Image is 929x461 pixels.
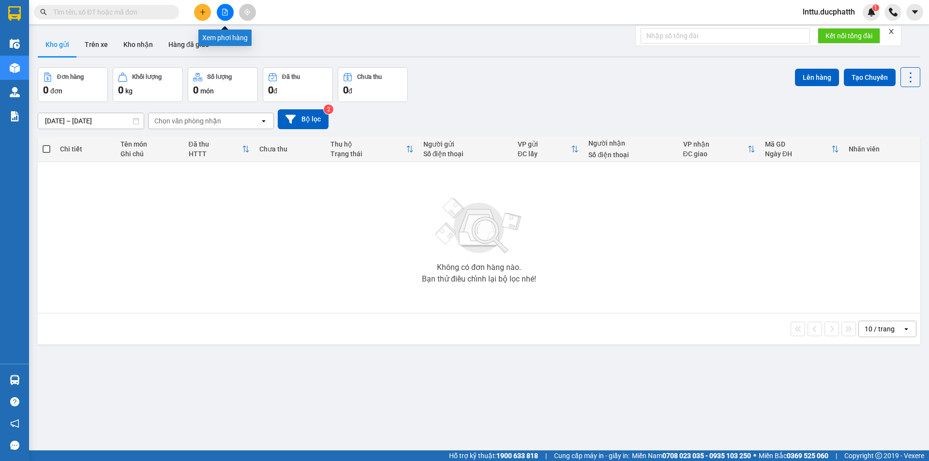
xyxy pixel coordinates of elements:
[662,452,751,460] strong: 0708 023 035 - 0935 103 250
[348,87,352,95] span: đ
[545,450,547,461] span: |
[818,28,880,44] button: Kết nối tổng đài
[132,74,162,80] div: Khối lượng
[753,454,756,458] span: ⚪️
[10,397,19,406] span: question-circle
[765,140,831,148] div: Mã GD
[588,151,673,159] div: Số điện thoại
[57,74,84,80] div: Đơn hàng
[554,450,629,461] span: Cung cấp máy in - giấy in:
[77,33,116,56] button: Trên xe
[836,450,837,461] span: |
[326,136,419,162] th: Toggle SortBy
[875,452,882,459] span: copyright
[10,87,20,97] img: warehouse-icon
[888,28,895,35] span: close
[199,9,206,15] span: plus
[189,140,242,148] div: Đã thu
[38,113,144,129] input: Select a date range.
[184,136,255,162] th: Toggle SortBy
[154,116,221,126] div: Chọn văn phòng nhận
[260,117,268,125] svg: open
[330,150,406,158] div: Trạng thái
[189,150,242,158] div: HTTT
[422,275,536,283] div: Bạn thử điều chỉnh lại bộ lọc nhé!
[118,84,123,96] span: 0
[193,84,198,96] span: 0
[437,264,521,271] div: Không có đơn hàng nào.
[222,9,228,15] span: file-add
[357,74,382,80] div: Chưa thu
[40,9,47,15] span: search
[263,67,333,102] button: Đã thu0đ
[874,4,877,11] span: 1
[683,150,748,158] div: ĐC giao
[902,325,910,333] svg: open
[449,450,538,461] span: Hỗ trợ kỹ thuật:
[217,4,234,21] button: file-add
[38,67,108,102] button: Đơn hàng0đơn
[268,84,273,96] span: 0
[324,104,333,114] sup: 2
[872,4,879,11] sup: 1
[273,87,277,95] span: đ
[161,33,217,56] button: Hàng đã giao
[683,140,748,148] div: VP nhận
[282,74,300,80] div: Đã thu
[911,8,919,16] span: caret-down
[10,419,19,428] span: notification
[10,39,20,49] img: warehouse-icon
[632,450,751,461] span: Miền Nam
[678,136,760,162] th: Toggle SortBy
[518,140,571,148] div: VP gửi
[278,109,329,129] button: Bộ lọc
[760,136,844,162] th: Toggle SortBy
[10,111,20,121] img: solution-icon
[496,452,538,460] strong: 1900 633 818
[259,145,321,153] div: Chưa thu
[867,8,876,16] img: icon-new-feature
[60,145,110,153] div: Chi tiết
[207,74,232,80] div: Số lượng
[8,6,21,21] img: logo-vxr
[200,87,214,95] span: món
[513,136,584,162] th: Toggle SortBy
[244,9,251,15] span: aim
[43,84,48,96] span: 0
[518,150,571,158] div: ĐC lấy
[10,441,19,450] span: message
[120,140,179,148] div: Tên món
[641,28,810,44] input: Nhập số tổng đài
[849,145,915,153] div: Nhân viên
[10,63,20,73] img: warehouse-icon
[194,4,211,21] button: plus
[116,33,161,56] button: Kho nhận
[120,150,179,158] div: Ghi chú
[795,6,863,18] span: lnttu.ducphatth
[759,450,828,461] span: Miền Bắc
[431,192,527,260] img: svg+xml;base64,PHN2ZyBjbGFzcz0ibGlzdC1wbHVnX19zdmciIHhtbG5zPSJodHRwOi8vd3d3LnczLm9yZy8yMDAwL3N2Zy...
[795,69,839,86] button: Lên hàng
[423,150,508,158] div: Số điện thoại
[825,30,872,41] span: Kết nối tổng đài
[330,140,406,148] div: Thu hộ
[343,84,348,96] span: 0
[765,150,831,158] div: Ngày ĐH
[906,4,923,21] button: caret-down
[423,140,508,148] div: Người gửi
[844,69,896,86] button: Tạo Chuyến
[338,67,408,102] button: Chưa thu0đ
[50,87,62,95] span: đơn
[239,4,256,21] button: aim
[113,67,183,102] button: Khối lượng0kg
[125,87,133,95] span: kg
[787,452,828,460] strong: 0369 525 060
[188,67,258,102] button: Số lượng0món
[889,8,898,16] img: phone-icon
[38,33,77,56] button: Kho gửi
[865,324,895,334] div: 10 / trang
[53,7,167,17] input: Tìm tên, số ĐT hoặc mã đơn
[10,375,20,385] img: warehouse-icon
[588,139,673,147] div: Người nhận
